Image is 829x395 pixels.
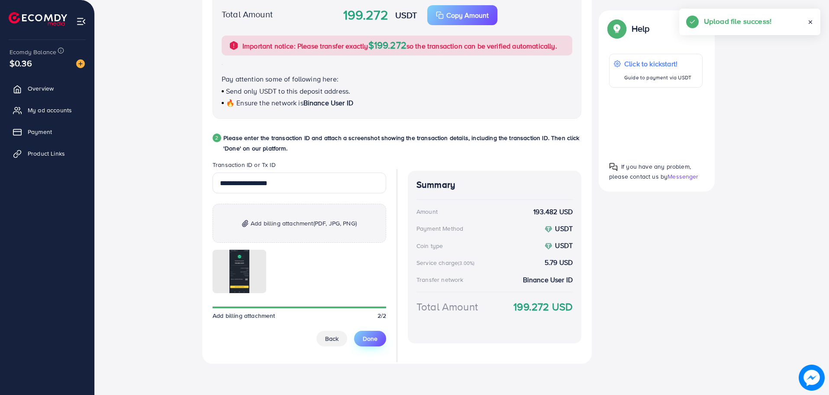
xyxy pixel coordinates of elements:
a: Product Links [6,145,88,162]
span: Product Links [28,149,65,158]
div: Amount [416,207,438,216]
span: $0.36 [10,57,32,69]
strong: 199.272 [343,6,388,25]
a: Overview [6,80,88,97]
img: menu [76,16,86,26]
img: coin [545,225,552,233]
img: img uploaded [229,250,249,293]
h4: Summary [416,180,573,190]
strong: Binance User ID [523,275,573,285]
strong: 5.79 USD [545,258,573,268]
div: Coin type [416,242,443,250]
p: Please enter the transaction ID and attach a screenshot showing the transaction details, includin... [223,133,581,153]
span: Ecomdy Balance [10,48,56,56]
legend: Transaction ID or Tx ID [213,160,386,173]
a: My ad accounts [6,101,88,119]
div: 2 [213,134,221,142]
strong: USDT [395,9,417,21]
span: Messenger [668,172,698,181]
span: Add billing attachment [213,311,275,320]
span: Payment [28,127,52,136]
p: Pay attention some of following here: [222,74,572,84]
h5: Upload file success! [704,16,771,27]
p: Send only USDT to this deposit address. [222,86,572,96]
span: 2/2 [377,311,386,320]
span: 🔥 Ensure the network is [226,98,303,108]
p: Click to kickstart! [624,59,691,69]
button: Done [354,331,386,346]
img: Popup guide [609,21,625,36]
span: If you have any problem, please contact us by [609,162,691,181]
div: Payment Method [416,224,463,233]
span: Binance User ID [303,98,353,108]
span: (PDF, JPG, PNG) [313,219,357,228]
a: Payment [6,123,88,140]
p: Important notice: Please transfer exactly so the transaction can be verified automatically. [242,40,557,51]
img: logo [9,12,67,26]
span: $199.272 [368,38,406,52]
div: Transfer network [416,275,464,284]
p: Help [632,23,650,34]
img: coin [545,242,552,250]
img: image [799,365,825,391]
span: Overview [28,84,54,93]
p: Copy Amount [446,10,489,20]
span: My ad accounts [28,106,72,114]
div: Service charge [416,258,477,267]
small: (3.00%) [458,260,474,267]
p: Guide to payment via USDT [624,72,691,83]
img: alert [229,40,239,51]
img: img [242,220,248,227]
strong: 193.482 USD [533,207,573,217]
strong: USDT [555,224,573,233]
span: Back [325,334,339,343]
img: Popup guide [609,163,618,171]
span: Done [363,334,377,343]
label: Total Amount [222,8,273,20]
strong: USDT [555,241,573,250]
div: Total Amount [416,299,478,314]
button: Back [316,331,347,346]
strong: 199.272 USD [513,299,573,314]
img: image [76,59,85,68]
span: Add billing attachment [251,218,357,229]
button: Copy Amount [427,5,497,25]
